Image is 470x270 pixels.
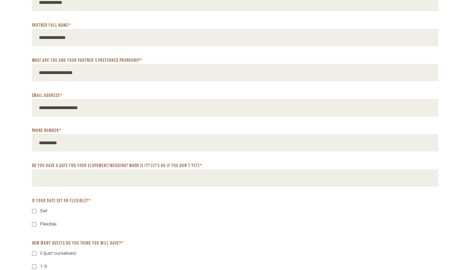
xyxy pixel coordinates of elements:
label: Do you have a date for your elopement/wedding? When is it? (It's ok if you don't yet) [32,163,202,169]
label: Email address [32,92,63,99]
label: Set [40,206,48,216]
label: Partner Full Name [32,22,71,28]
label: How many guests do you think you will have? [32,240,124,246]
label: Phone Number [32,128,62,134]
label: What are you and your partner's preferred pronouns? [32,57,143,64]
label: 0 (just ourselves) [40,248,76,258]
label: Is your date set or flexible? [32,198,91,204]
label: Flexible [40,219,57,229]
